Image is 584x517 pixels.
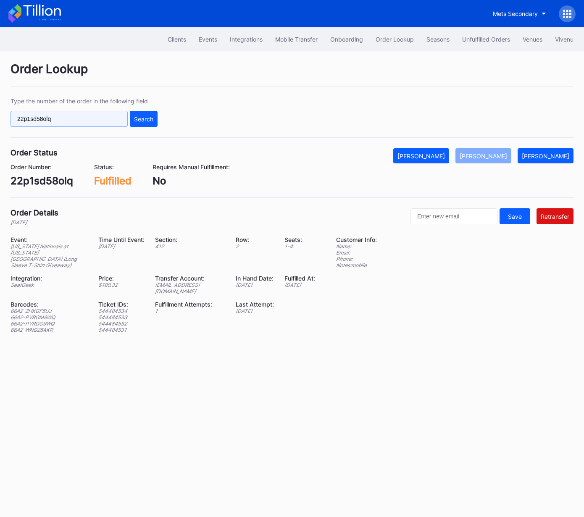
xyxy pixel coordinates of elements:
[284,236,315,243] div: Seats:
[98,301,145,308] div: Ticket IDs:
[420,31,456,47] button: Seasons
[98,243,145,249] div: [DATE]
[336,262,377,268] div: Notes: mobile
[11,282,88,288] div: SeatGeek
[508,213,522,220] div: Save
[456,31,516,47] button: Unfulfilled Orders
[284,243,315,249] div: 1 - 4
[336,243,377,249] div: Name:
[98,320,145,327] div: 544484532
[98,327,145,333] div: 544484531
[336,256,377,262] div: Phone:
[336,236,377,243] div: Customer Info:
[500,208,530,224] button: Save
[11,275,88,282] div: Integration:
[410,208,497,224] input: Enter new email
[236,275,274,282] div: In Hand Date:
[155,236,225,243] div: Section:
[523,36,542,43] div: Venues
[155,301,225,308] div: Fulfillment Attempts:
[11,320,88,327] div: 66A2-PVRDG9WQ
[336,249,377,256] div: Email:
[537,208,573,224] button: Retransfer
[369,31,420,47] button: Order Lookup
[153,163,230,171] div: Requires Manual Fulfillment:
[11,148,58,157] div: Order Status
[236,308,274,314] div: [DATE]
[522,152,569,160] div: [PERSON_NAME]
[11,308,88,314] div: 66A2-ZHKGF5UJ
[224,31,269,47] button: Integrations
[393,148,449,163] button: [PERSON_NAME]
[518,148,573,163] button: [PERSON_NAME]
[426,36,450,43] div: Seasons
[155,308,225,314] div: 1
[11,163,73,171] div: Order Number:
[487,6,552,21] button: Mets Secondary
[236,282,274,288] div: [DATE]
[11,219,58,226] div: [DATE]
[236,236,274,243] div: Row:
[397,152,445,160] div: [PERSON_NAME]
[98,236,145,243] div: Time Until Event:
[555,36,573,43] div: Vivenu
[455,148,511,163] button: [PERSON_NAME]
[98,282,145,288] div: $ 180.32
[153,175,230,187] div: No
[284,282,315,288] div: [DATE]
[11,97,158,105] div: Type the number of the order in the following field
[11,327,88,333] div: 66A2-WNQ25AKR
[549,31,580,47] button: Vivenu
[541,213,569,220] div: Retransfer
[98,275,145,282] div: Price:
[155,282,225,294] div: [EMAIL_ADDRESS][DOMAIN_NAME]
[376,36,414,43] div: Order Lookup
[161,31,192,47] button: Clients
[155,275,225,282] div: Transfer Account:
[94,163,132,171] div: Status:
[192,31,224,47] button: Events
[11,243,88,268] div: [US_STATE] Nationals at [US_STATE][GEOGRAPHIC_DATA] (Long Sleeve T-Shirt Giveaway)
[11,314,88,320] div: 66A2-PVRGM9WQ
[230,36,263,43] div: Integrations
[98,308,145,314] div: 544484534
[330,36,363,43] div: Onboarding
[11,111,128,127] input: GT59662
[11,208,58,217] div: Order Details
[324,31,369,47] button: Onboarding
[462,36,510,43] div: Unfulfilled Orders
[155,243,225,249] div: 412
[275,36,318,43] div: Mobile Transfer
[199,36,217,43] div: Events
[11,236,88,243] div: Event:
[493,10,538,17] div: Mets Secondary
[168,36,186,43] div: Clients
[269,31,324,47] button: Mobile Transfer
[130,111,158,127] button: Search
[94,175,132,187] div: Fulfilled
[516,31,549,47] button: Venues
[134,115,153,123] div: Search
[98,314,145,320] div: 544484533
[236,243,274,249] div: 2
[11,175,73,187] div: 22p1sd58olq
[284,275,315,282] div: Fulfilled At:
[11,62,573,87] div: Order Lookup
[236,301,274,308] div: Last Attempt:
[460,152,507,160] div: [PERSON_NAME]
[11,301,88,308] div: Barcodes:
